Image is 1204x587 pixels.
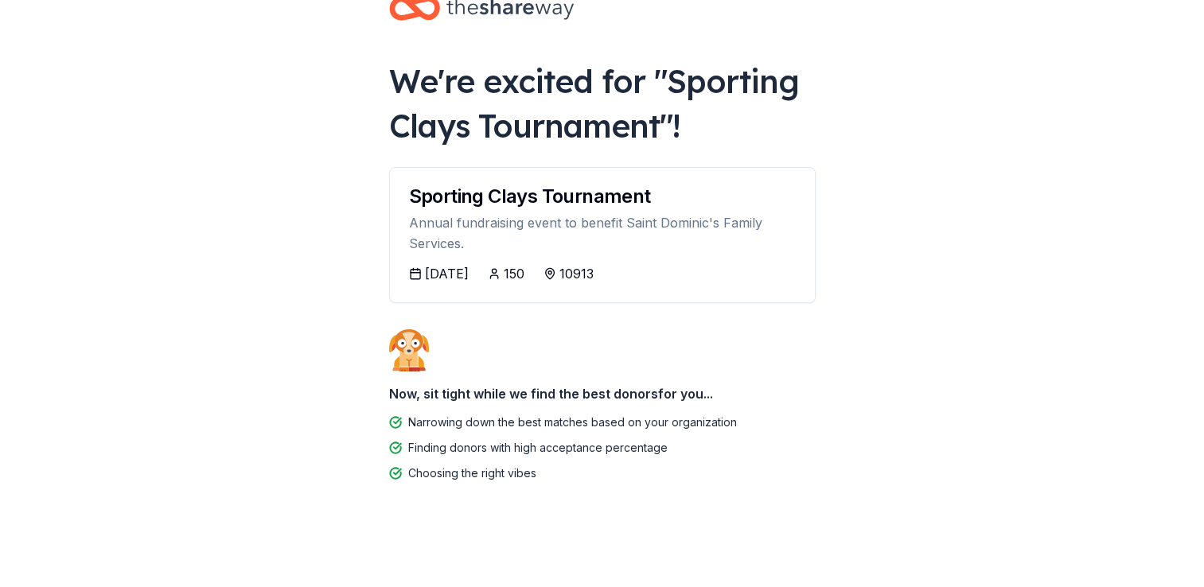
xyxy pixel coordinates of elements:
div: 10913 [559,264,594,283]
div: [DATE] [425,264,469,283]
div: Choosing the right vibes [408,464,536,483]
div: Finding donors with high acceptance percentage [408,438,668,457]
img: Dog waiting patiently [389,328,429,371]
div: 150 [504,264,524,283]
div: We're excited for " Sporting Clays Tournament "! [389,59,816,148]
div: Sporting Clays Tournament [409,187,796,206]
div: Now, sit tight while we find the best donors for you... [389,378,816,410]
div: Annual fundraising event to benefit Saint Dominic's Family Services. [409,212,796,255]
div: Narrowing down the best matches based on your organization [408,413,737,432]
